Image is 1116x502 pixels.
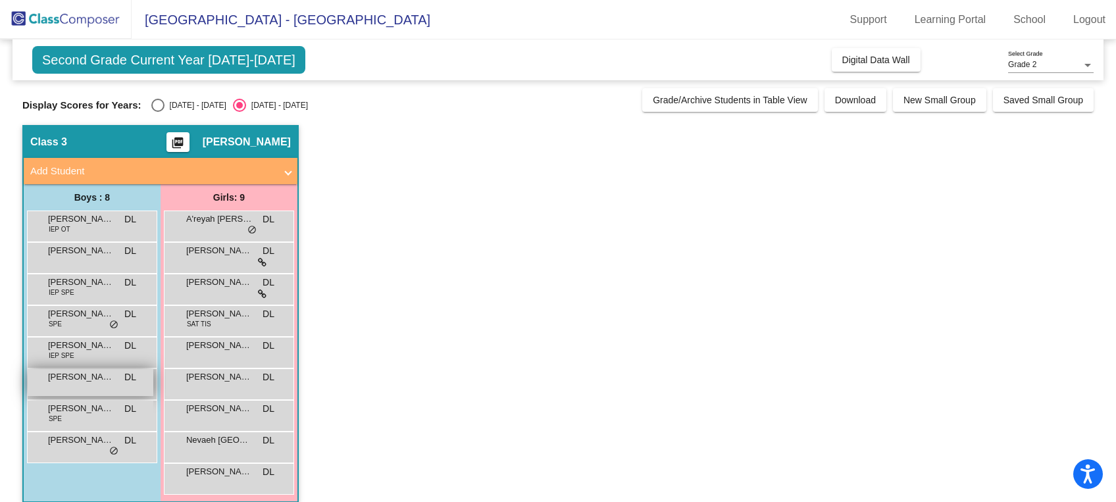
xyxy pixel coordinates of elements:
span: A'reyah [PERSON_NAME] [186,213,252,226]
button: Digital Data Wall [832,48,921,72]
span: DL [124,244,136,258]
span: New Small Group [903,95,976,105]
span: DL [263,213,274,226]
button: New Small Group [893,88,986,112]
span: DL [263,465,274,479]
mat-expansion-panel-header: Add Student [24,158,297,184]
span: [PERSON_NAME] [48,339,114,352]
span: Grade 2 [1008,60,1036,69]
span: [PERSON_NAME] [186,307,252,320]
span: [PERSON_NAME] [186,276,252,289]
span: SAT TIS [187,319,211,329]
span: Digital Data Wall [842,55,910,65]
span: [PERSON_NAME] [186,370,252,384]
span: do_not_disturb_alt [109,320,118,330]
span: [PERSON_NAME] [203,136,291,149]
span: SPE [49,319,62,329]
span: do_not_disturb_alt [109,446,118,457]
span: Class 3 [30,136,67,149]
span: DL [263,434,274,447]
span: Display Scores for Years: [22,99,141,111]
span: DL [263,244,274,258]
span: do_not_disturb_alt [247,225,257,236]
span: DL [124,307,136,321]
span: [PERSON_NAME] [186,339,252,352]
span: SPE [49,414,62,424]
span: Second Grade Current Year [DATE]-[DATE] [32,46,305,74]
span: Grade/Archive Students in Table View [653,95,807,105]
span: DL [124,434,136,447]
div: [DATE] - [DATE] [165,99,226,111]
span: IEP SPE [49,351,74,361]
a: School [1003,9,1056,30]
div: Girls: 9 [161,184,297,211]
mat-icon: picture_as_pdf [170,136,186,155]
span: [PERSON_NAME] [186,244,252,257]
span: DL [124,370,136,384]
span: DL [263,339,274,353]
span: Download [835,95,876,105]
button: Saved Small Group [993,88,1094,112]
span: IEP OT [49,224,70,234]
span: [PERSON_NAME] [48,276,114,289]
span: [PERSON_NAME] [48,402,114,415]
mat-panel-title: Add Student [30,164,275,179]
span: DL [124,213,136,226]
span: Nevaeh [GEOGRAPHIC_DATA] [186,434,252,447]
span: DL [124,276,136,289]
span: [PERSON_NAME] [186,465,252,478]
span: [PERSON_NAME] [48,213,114,226]
span: Saved Small Group [1003,95,1083,105]
span: [PERSON_NAME] [48,434,114,447]
span: DL [263,370,274,384]
button: Grade/Archive Students in Table View [642,88,818,112]
span: DL [263,307,274,321]
span: DL [263,402,274,416]
div: [DATE] - [DATE] [246,99,308,111]
mat-radio-group: Select an option [151,99,308,112]
a: Logout [1063,9,1116,30]
span: [GEOGRAPHIC_DATA] - [GEOGRAPHIC_DATA] [132,9,430,30]
span: DL [124,402,136,416]
button: Download [824,88,886,112]
span: [PERSON_NAME] [48,244,114,257]
span: DL [124,339,136,353]
a: Learning Portal [904,9,997,30]
button: Print Students Details [166,132,190,152]
span: [PERSON_NAME] [PERSON_NAME] [48,370,114,384]
span: [PERSON_NAME] [48,307,114,320]
a: Support [840,9,898,30]
span: DL [263,276,274,289]
div: Boys : 8 [24,184,161,211]
span: IEP SPE [49,288,74,297]
span: [PERSON_NAME] [186,402,252,415]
